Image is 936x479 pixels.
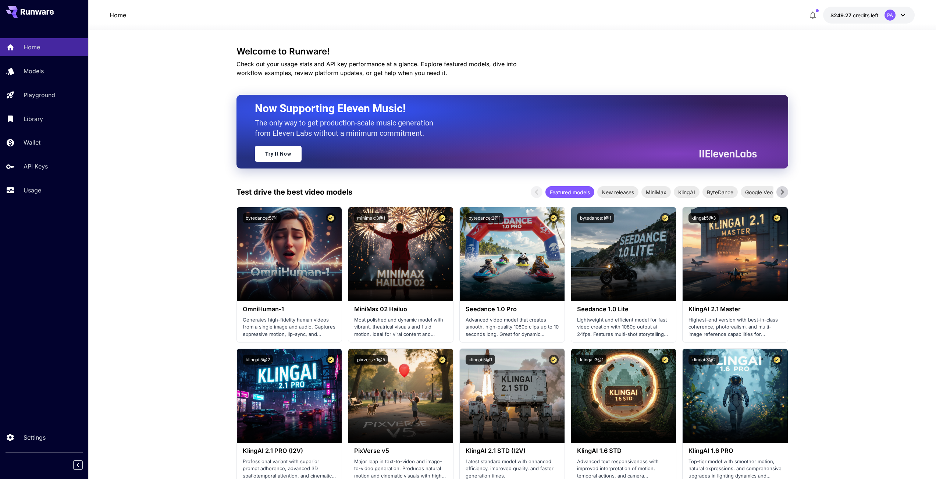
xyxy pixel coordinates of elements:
p: Library [24,114,43,123]
button: Certified Model – Vetted for best performance and includes a commercial license. [772,355,782,365]
p: Home [24,43,40,52]
button: klingai:3@1 [577,355,606,365]
div: ByteDance [702,186,738,198]
button: Certified Model – Vetted for best performance and includes a commercial license. [772,213,782,223]
span: Check out your usage stats and API key performance at a glance. Explore featured models, dive int... [236,60,517,77]
span: Google Veo [741,188,777,196]
button: Certified Model – Vetted for best performance and includes a commercial license. [326,213,336,223]
span: Featured models [545,188,594,196]
h2: Now Supporting Eleven Music! [255,102,751,116]
p: Test drive the best video models [236,187,352,198]
button: bytedance:1@1 [577,213,614,223]
button: klingai:3@2 [688,355,719,365]
img: alt [571,207,676,301]
div: PA [885,10,896,21]
h3: Seedance 1.0 Lite [577,306,670,313]
span: credits left [853,12,879,18]
h3: Seedance 1.0 Pro [466,306,559,313]
h3: KlingAI 2.1 Master [688,306,782,313]
img: alt [683,207,787,301]
span: ByteDance [702,188,738,196]
div: MiniMax [641,186,671,198]
span: KlingAI [674,188,700,196]
button: klingai:5@2 [243,355,273,365]
div: KlingAI [674,186,700,198]
span: MiniMax [641,188,671,196]
button: Certified Model – Vetted for best performance and includes a commercial license. [437,213,447,223]
div: Google Veo [741,186,777,198]
p: Lightweight and efficient model for fast video creation with 1080p output at 24fps. Features mult... [577,316,670,338]
button: Certified Model – Vetted for best performance and includes a commercial license. [660,355,670,365]
p: Highest-end version with best-in-class coherence, photorealism, and multi-image reference capabil... [688,316,782,338]
span: New releases [597,188,638,196]
button: Certified Model – Vetted for best performance and includes a commercial license. [549,213,559,223]
button: $249.2677PA [823,7,915,24]
p: Advanced video model that creates smooth, high-quality 1080p clips up to 10 seconds long. Great f... [466,316,559,338]
h3: MiniMax 02 Hailuo [354,306,447,313]
div: $249.2677 [830,11,879,19]
p: Generates high-fidelity human videos from a single image and audio. Captures expressive motion, l... [243,316,336,338]
p: Settings [24,433,46,442]
button: pixverse:1@5 [354,355,388,365]
h3: KlingAI 1.6 STD [577,447,670,454]
p: Most polished and dynamic model with vibrant, theatrical visuals and fluid motion. Ideal for vira... [354,316,447,338]
p: Wallet [24,138,40,147]
button: Certified Model – Vetted for best performance and includes a commercial license. [437,355,447,365]
button: klingai:5@1 [466,355,495,365]
button: Certified Model – Vetted for best performance and includes a commercial license. [660,213,670,223]
img: alt [460,349,565,443]
button: klingai:5@3 [688,213,719,223]
p: Usage [24,186,41,195]
button: Certified Model – Vetted for best performance and includes a commercial license. [549,355,559,365]
img: alt [237,349,342,443]
a: Try It Now [255,146,302,162]
button: Collapse sidebar [73,460,83,470]
img: alt [571,349,676,443]
div: Featured models [545,186,594,198]
span: $249.27 [830,12,853,18]
h3: KlingAI 2.1 PRO (I2V) [243,447,336,454]
button: Certified Model – Vetted for best performance and includes a commercial license. [326,355,336,365]
p: The only way to get production-scale music generation from Eleven Labs without a minimum commitment. [255,118,439,138]
p: API Keys [24,162,48,171]
img: alt [237,207,342,301]
h3: OmniHuman‑1 [243,306,336,313]
img: alt [348,349,453,443]
h3: PixVerse v5 [354,447,447,454]
p: Models [24,67,44,75]
p: Playground [24,91,55,99]
h3: KlingAI 2.1 STD (I2V) [466,447,559,454]
button: minimax:3@1 [354,213,388,223]
h3: KlingAI 1.6 PRO [688,447,782,454]
button: bytedance:5@1 [243,213,281,223]
a: Home [110,11,126,19]
nav: breadcrumb [110,11,126,19]
h3: Welcome to Runware! [236,46,788,57]
div: New releases [597,186,638,198]
img: alt [683,349,787,443]
img: alt [460,207,565,301]
div: Collapse sidebar [79,458,88,472]
button: bytedance:2@1 [466,213,503,223]
img: alt [348,207,453,301]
